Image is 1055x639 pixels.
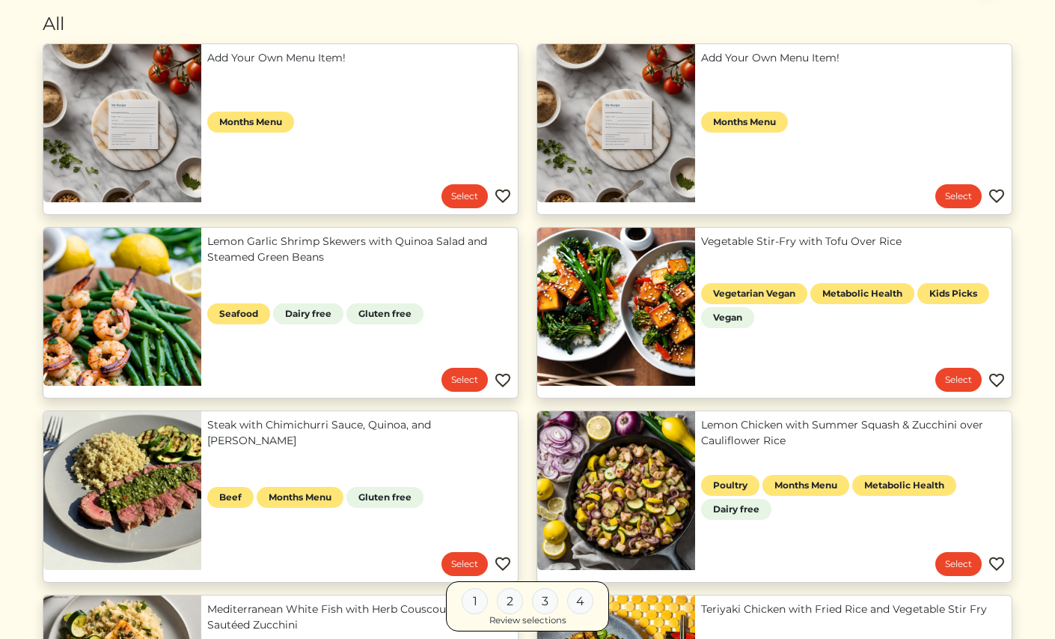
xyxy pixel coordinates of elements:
[935,552,982,576] a: Select
[462,588,488,614] div: 1
[532,588,558,614] div: 3
[988,187,1006,205] img: Favorite menu item
[701,417,1006,449] a: Lemon Chicken with Summer Squash & Zucchini over Cauliflower Rice
[935,184,982,208] a: Select
[207,234,512,265] a: Lemon Garlic Shrimp Skewers with Quinoa Salad and Steamed Green Beans
[489,614,566,628] div: Review selections
[441,184,488,208] a: Select
[988,372,1006,390] img: Favorite menu item
[207,602,512,633] a: Mediterranean White Fish with Herb Couscous and Sautéed Zucchini
[207,417,512,449] a: Steak with Chimichurri Sauce, Quinoa, and [PERSON_NAME]
[446,581,609,632] a: 1 2 3 4 Review selections
[567,588,593,614] div: 4
[441,552,488,576] a: Select
[497,588,523,614] div: 2
[935,368,982,392] a: Select
[701,234,1006,249] a: Vegetable Stir-Fry with Tofu Over Rice
[494,187,512,205] img: Favorite menu item
[494,372,512,390] img: Favorite menu item
[441,368,488,392] a: Select
[207,50,512,66] a: Add Your Own Menu Item!
[494,555,512,573] img: Favorite menu item
[988,555,1006,573] img: Favorite menu item
[701,50,1006,66] a: Add Your Own Menu Item!
[43,10,1012,37] div: All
